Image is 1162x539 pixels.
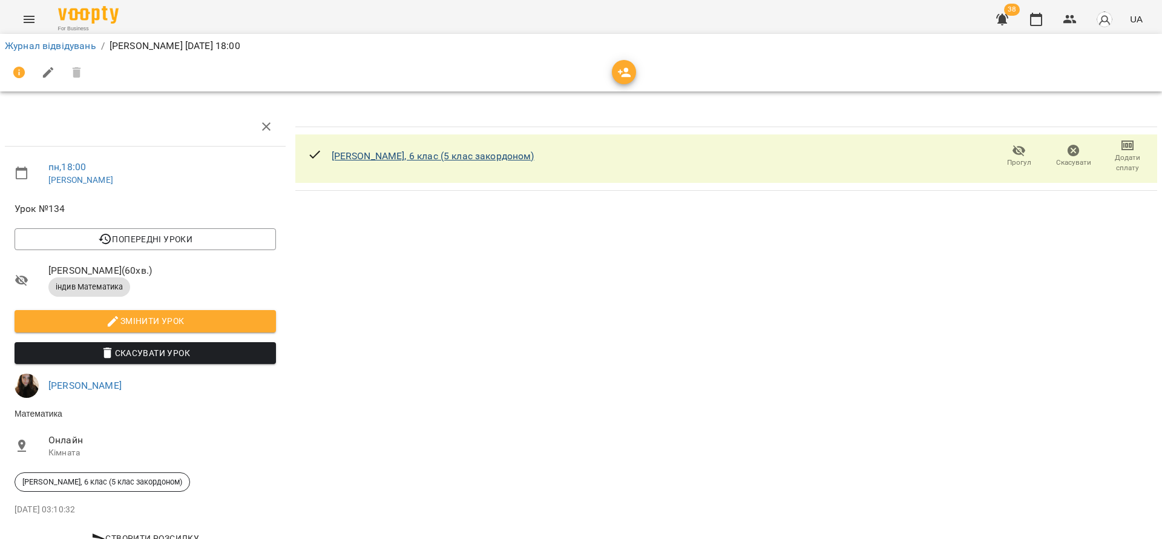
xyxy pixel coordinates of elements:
button: Прогул [992,139,1046,173]
button: Скасувати [1046,139,1101,173]
p: Кімната [48,447,276,459]
span: Змінити урок [24,314,266,328]
span: 38 [1004,4,1020,16]
div: [PERSON_NAME], 6 клас (5 клас закордоном) [15,472,190,492]
span: [PERSON_NAME] ( 60 хв. ) [48,263,276,278]
span: Урок №134 [15,202,276,216]
span: UA [1130,13,1143,25]
a: пн , 18:00 [48,161,86,173]
nav: breadcrumb [5,39,1157,53]
button: Додати сплату [1100,139,1155,173]
p: [DATE] 03:10:32 [15,504,276,516]
button: Menu [15,5,44,34]
span: Онлайн [48,433,276,448]
a: [PERSON_NAME] [48,380,122,391]
li: Математика [5,403,286,425]
span: Скасувати Урок [24,346,266,360]
img: 74e211c27c5b143f40879b951b2abf72.jpg [15,374,39,398]
button: Попередні уроки [15,228,276,250]
span: Скасувати [1056,157,1091,168]
a: [PERSON_NAME] [48,175,113,185]
span: індив Математика [48,282,130,293]
a: [PERSON_NAME], 6 клас (5 клас закордоном) [332,150,534,162]
span: Прогул [1007,157,1031,168]
button: Змінити урок [15,310,276,332]
p: [PERSON_NAME] [DATE] 18:00 [110,39,240,53]
button: UA [1125,8,1147,30]
a: Журнал відвідувань [5,40,96,51]
button: Скасувати Урок [15,342,276,364]
img: Voopty Logo [58,6,119,24]
li: / [101,39,105,53]
span: Попередні уроки [24,232,266,246]
img: avatar_s.png [1096,11,1113,28]
span: For Business [58,25,119,33]
span: Додати сплату [1108,153,1147,173]
span: [PERSON_NAME], 6 клас (5 клас закордоном) [15,477,189,488]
